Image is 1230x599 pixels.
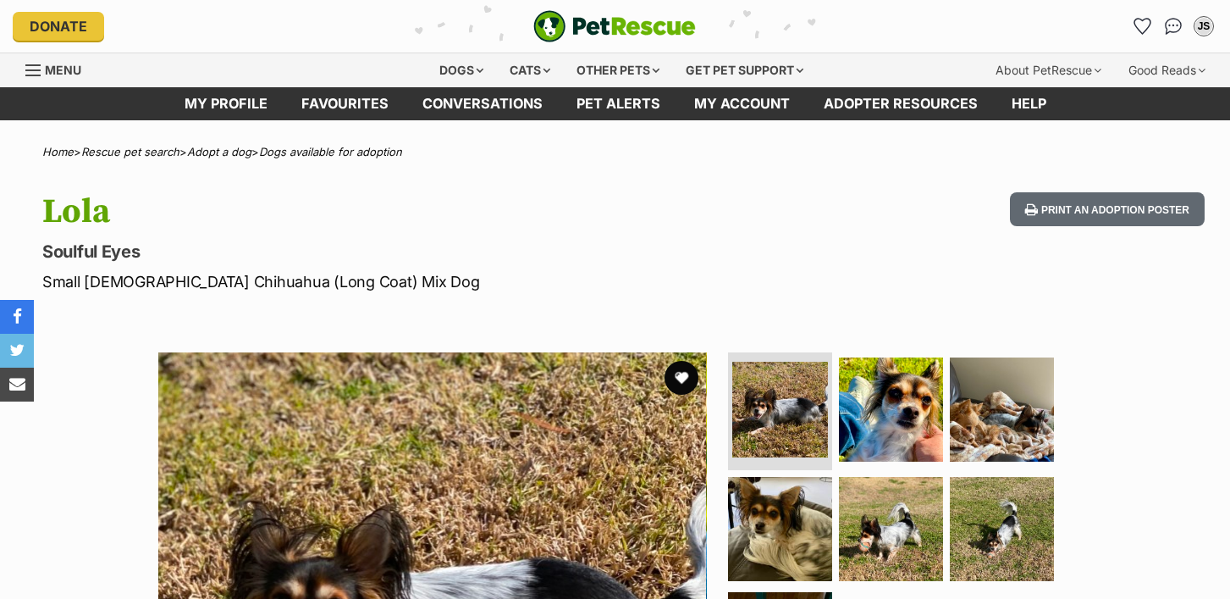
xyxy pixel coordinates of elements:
[25,53,93,84] a: Menu
[533,10,696,42] img: logo-e224e6f780fb5917bec1dbf3a21bbac754714ae5b6737aabdf751b685950b380.svg
[560,87,677,120] a: Pet alerts
[187,145,251,158] a: Adopt a dog
[1190,13,1217,40] button: My account
[1195,18,1212,35] div: JS
[807,87,995,120] a: Adopter resources
[1117,53,1217,87] div: Good Reads
[839,358,943,462] img: Photo of Lola
[677,87,807,120] a: My account
[259,145,402,158] a: Dogs available for adoption
[839,477,943,581] img: Photo of Lola
[498,53,562,87] div: Cats
[405,87,560,120] a: conversations
[665,361,698,395] button: favourite
[533,10,696,42] a: PetRescue
[1165,18,1183,35] img: chat-41dd97257d64d25036548639549fe6c8038ab92f7586957e7f3b1b290dea8141.svg
[950,477,1054,581] img: Photo of Lola
[1129,13,1156,40] a: Favourites
[42,270,750,293] p: Small [DEMOGRAPHIC_DATA] Chihuahua (Long Coat) Mix Dog
[995,87,1063,120] a: Help
[81,145,179,158] a: Rescue pet search
[732,362,828,458] img: Photo of Lola
[45,63,81,77] span: Menu
[674,53,815,87] div: Get pet support
[42,240,750,263] p: Soulful Eyes
[984,53,1113,87] div: About PetRescue
[1129,13,1217,40] ul: Account quick links
[427,53,495,87] div: Dogs
[728,477,832,581] img: Photo of Lola
[168,87,284,120] a: My profile
[950,358,1054,462] img: Photo of Lola
[42,145,74,158] a: Home
[1010,192,1205,227] button: Print an adoption poster
[284,87,405,120] a: Favourites
[565,53,671,87] div: Other pets
[1160,13,1187,40] a: Conversations
[13,12,104,41] a: Donate
[42,192,750,231] h1: Lola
